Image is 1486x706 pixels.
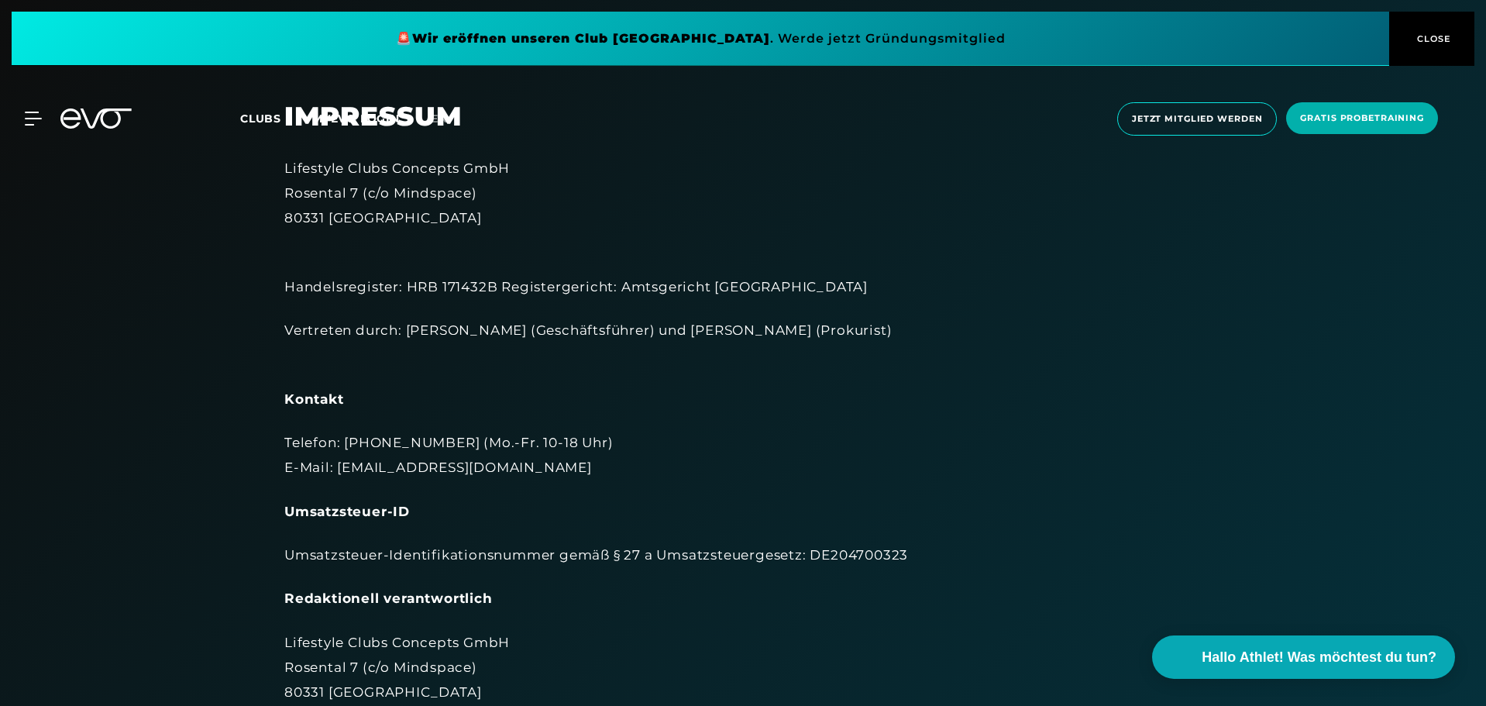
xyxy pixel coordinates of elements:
a: en [431,110,466,128]
button: CLOSE [1389,12,1474,66]
span: en [431,112,448,126]
a: Jetzt Mitglied werden [1113,102,1281,136]
a: Clubs [240,111,312,126]
div: Telefon: [PHONE_NUMBER] (Mo.-Fr. 10-18 Uhr) E-Mail: [EMAIL_ADDRESS][DOMAIN_NAME] [284,430,1202,480]
span: Jetzt Mitglied werden [1132,112,1262,126]
div: Handelsregister: HRB 171432B Registergericht: Amtsgericht [GEOGRAPHIC_DATA] [284,250,1202,300]
button: Hallo Athlet! Was möchtest du tun? [1152,635,1455,679]
strong: Kontakt [284,391,344,407]
span: Clubs [240,112,281,126]
a: MYEVO LOGIN [312,112,400,126]
span: CLOSE [1413,32,1451,46]
div: Vertreten durch: [PERSON_NAME] (Geschäftsführer) und [PERSON_NAME] (Prokurist) [284,318,1202,368]
strong: Redaktionell verantwortlich [284,591,493,606]
span: Hallo Athlet! Was möchtest du tun? [1202,647,1436,668]
div: Lifestyle Clubs Concepts GmbH Rosental 7 (c/o Mindspace) 80331 [GEOGRAPHIC_DATA] [284,156,1202,231]
span: Gratis Probetraining [1300,112,1424,125]
a: Gratis Probetraining [1281,102,1443,136]
strong: Umsatzsteuer-ID [284,504,410,519]
div: Lifestyle Clubs Concepts GmbH Rosental 7 (c/o Mindspace) 80331 [GEOGRAPHIC_DATA] [284,630,1202,705]
div: Umsatzsteuer-Identifikationsnummer gemäß § 27 a Umsatzsteuergesetz: DE204700323 [284,542,1202,567]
